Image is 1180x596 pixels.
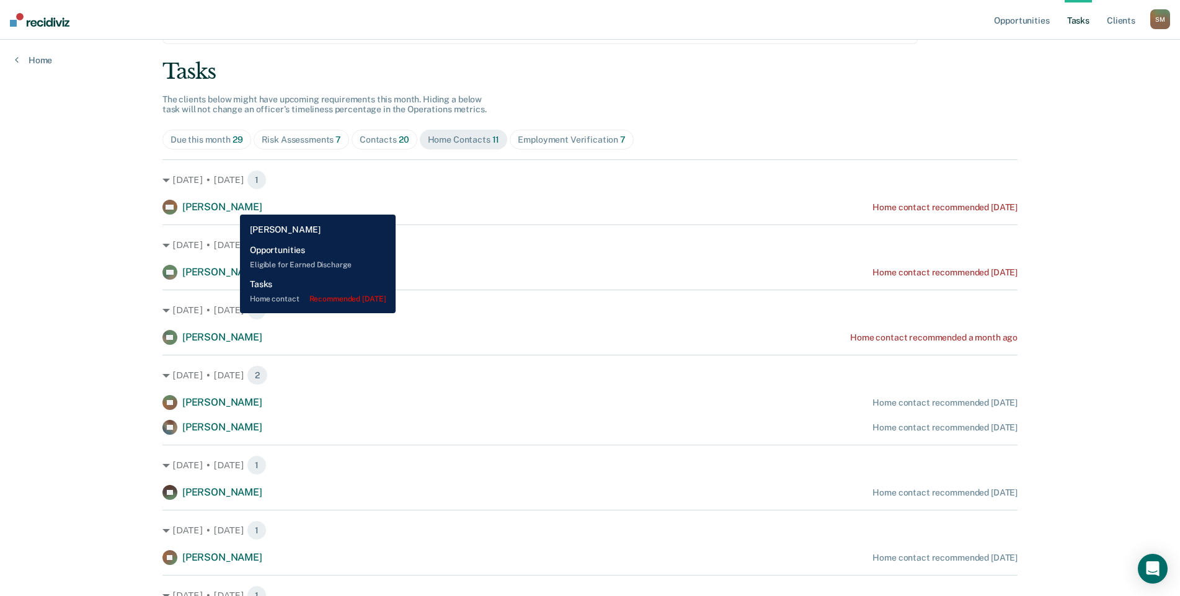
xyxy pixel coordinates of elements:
[162,59,1018,84] div: Tasks
[247,455,267,475] span: 1
[247,235,267,255] span: 1
[182,201,262,213] span: [PERSON_NAME]
[399,135,409,145] span: 20
[872,487,1018,498] div: Home contact recommended [DATE]
[492,135,500,145] span: 11
[171,135,243,145] div: Due this month
[872,398,1018,408] div: Home contact recommended [DATE]
[162,300,1018,320] div: [DATE] • [DATE] 1
[247,170,267,190] span: 1
[247,365,268,385] span: 2
[162,235,1018,255] div: [DATE] • [DATE] 1
[182,331,262,343] span: [PERSON_NAME]
[233,135,243,145] span: 29
[428,135,500,145] div: Home Contacts
[518,135,626,145] div: Employment Verification
[182,551,262,563] span: [PERSON_NAME]
[182,266,262,278] span: [PERSON_NAME]
[620,135,626,145] span: 7
[162,455,1018,475] div: [DATE] • [DATE] 1
[1138,554,1168,584] div: Open Intercom Messenger
[1150,9,1170,29] button: SM
[182,396,262,408] span: [PERSON_NAME]
[182,486,262,498] span: [PERSON_NAME]
[872,422,1018,433] div: Home contact recommended [DATE]
[872,553,1018,563] div: Home contact recommended [DATE]
[162,170,1018,190] div: [DATE] • [DATE] 1
[1150,9,1170,29] div: S M
[872,267,1018,278] div: Home contact recommended [DATE]
[850,332,1018,343] div: Home contact recommended a month ago
[360,135,409,145] div: Contacts
[335,135,341,145] span: 7
[162,94,487,115] span: The clients below might have upcoming requirements this month. Hiding a below task will not chang...
[182,421,262,433] span: [PERSON_NAME]
[10,13,69,27] img: Recidiviz
[247,520,267,540] span: 1
[262,135,342,145] div: Risk Assessments
[162,365,1018,385] div: [DATE] • [DATE] 2
[872,202,1018,213] div: Home contact recommended [DATE]
[247,300,267,320] span: 1
[162,520,1018,540] div: [DATE] • [DATE] 1
[15,55,52,66] a: Home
